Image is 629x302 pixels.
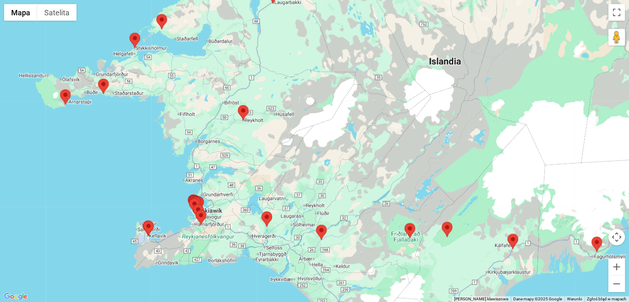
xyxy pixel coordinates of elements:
a: Zgłoś błąd w mapach [587,297,627,301]
a: Pokaż ten obszar w Mapach Google (otwiera się w nowym oknie) [2,291,29,302]
img: Google [2,291,29,302]
a: Warunki (otwiera się w nowej karcie) [567,297,582,301]
span: Dane mapy ©2025 Google [513,297,562,301]
button: Skróty klawiszowe [454,296,508,302]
